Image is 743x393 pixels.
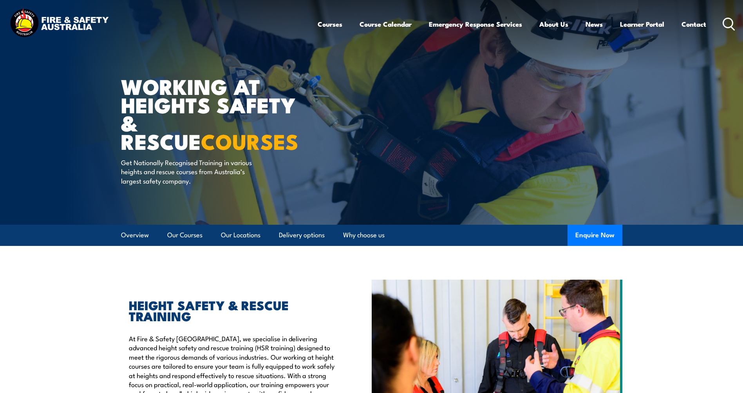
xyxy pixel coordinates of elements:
a: Courses [318,14,342,35]
button: Enquire Now [568,225,622,246]
h1: WORKING AT HEIGHTS SAFETY & RESCUE [121,77,315,150]
a: News [586,14,603,35]
a: Overview [121,225,149,246]
p: Get Nationally Recognised Training in various heights and rescue courses from Australia’s largest... [121,158,264,185]
strong: COURSES [201,124,298,157]
h2: HEIGHT SAFETY & RESCUE TRAINING [129,299,336,321]
a: Our Courses [167,225,202,246]
a: Contact [682,14,706,35]
a: Delivery options [279,225,325,246]
a: About Us [539,14,568,35]
a: Learner Portal [620,14,664,35]
a: Why choose us [343,225,385,246]
a: Emergency Response Services [429,14,522,35]
a: Our Locations [221,225,260,246]
a: Course Calendar [360,14,412,35]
